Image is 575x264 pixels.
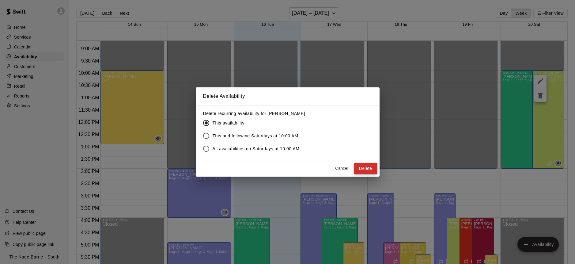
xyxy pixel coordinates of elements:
button: Delete [354,163,377,174]
span: This availability [213,120,244,126]
button: Cancel [332,164,352,173]
span: All availabilities on Saturdays at 10:00 AM [213,146,300,152]
span: This and following Saturdays at 10:00 AM [213,133,298,139]
h2: Delete Availability [196,87,380,105]
label: Delete recurring availability for [PERSON_NAME] [203,110,305,117]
